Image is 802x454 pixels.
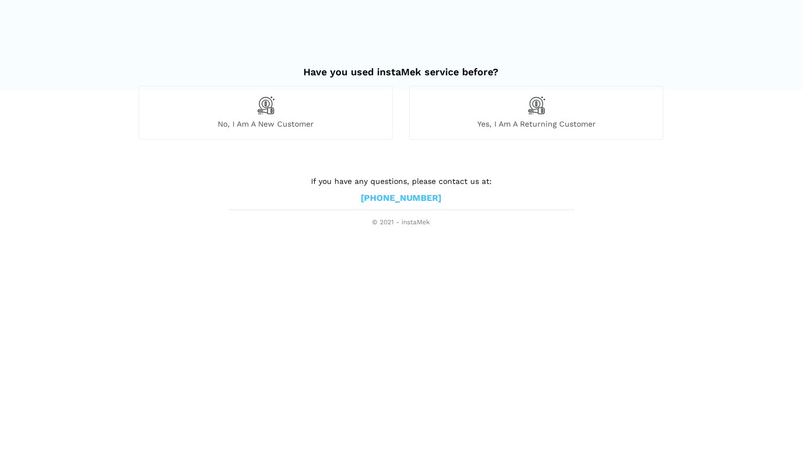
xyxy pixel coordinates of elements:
h2: Have you used instaMek service before? [139,55,663,78]
a: [PHONE_NUMBER] [361,193,441,204]
span: No, I am a new customer [139,119,392,129]
span: © 2021 - instaMek [229,218,573,227]
span: Yes, I am a returning customer [410,119,663,129]
p: If you have any questions, please contact us at: [229,175,573,187]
